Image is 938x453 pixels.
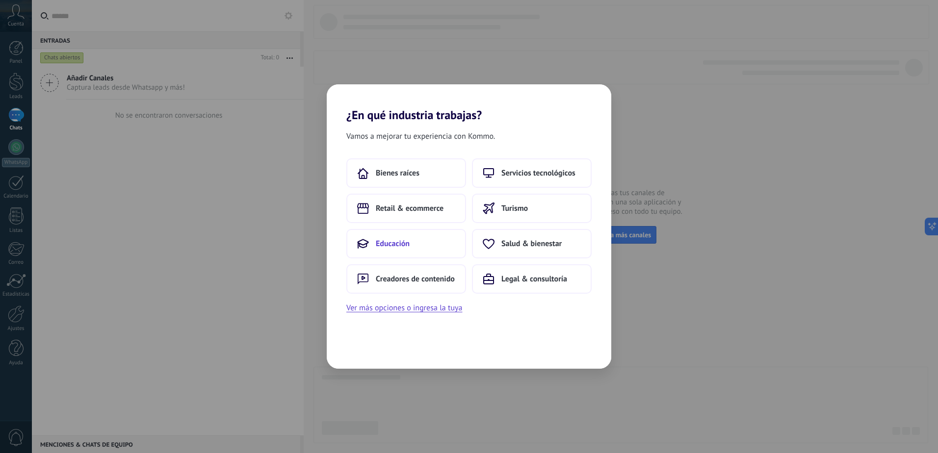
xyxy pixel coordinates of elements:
[472,194,592,223] button: Turismo
[376,203,443,213] span: Retail & ecommerce
[472,229,592,258] button: Salud & bienestar
[376,274,455,284] span: Creadores de contenido
[327,84,611,122] h2: ¿En qué industria trabajas?
[472,158,592,188] button: Servicios tecnológicos
[346,158,466,188] button: Bienes raíces
[472,264,592,294] button: Legal & consultoría
[501,274,567,284] span: Legal & consultoría
[346,229,466,258] button: Educación
[346,264,466,294] button: Creadores de contenido
[376,168,419,178] span: Bienes raíces
[346,302,462,314] button: Ver más opciones o ingresa la tuya
[346,194,466,223] button: Retail & ecommerce
[346,130,495,143] span: Vamos a mejorar tu experiencia con Kommo.
[501,239,562,249] span: Salud & bienestar
[501,203,528,213] span: Turismo
[376,239,410,249] span: Educación
[501,168,575,178] span: Servicios tecnológicos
